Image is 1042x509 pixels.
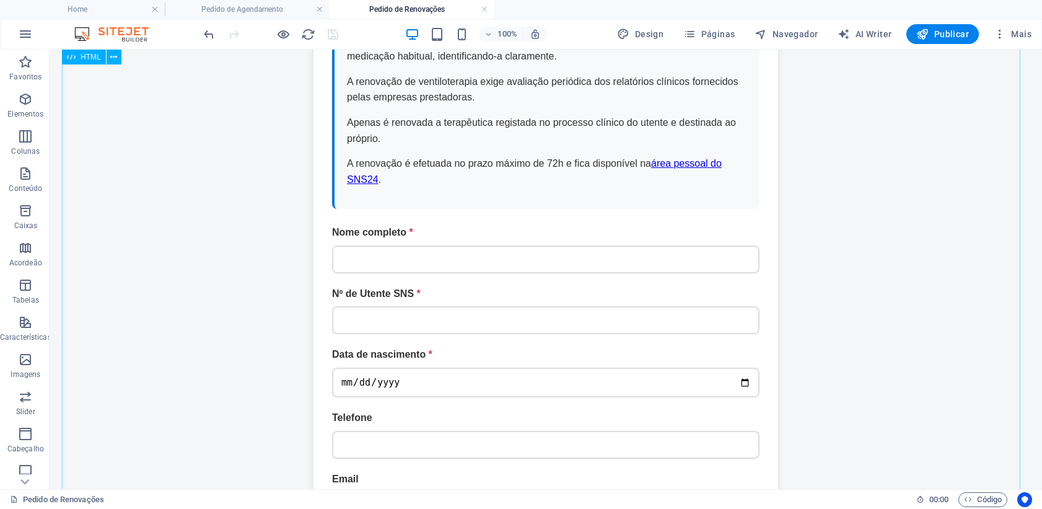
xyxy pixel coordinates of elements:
[750,24,823,44] button: Navegador
[202,27,216,42] i: Desfazer: Alterar HTML (Ctrl+Z)
[833,24,896,44] button: AI Writer
[838,28,891,40] span: AI Writer
[938,495,940,504] span: :
[7,444,44,454] p: Cabeçalho
[755,28,818,40] span: Navegador
[9,184,42,193] p: Conteúdo
[994,28,1031,40] span: Mais
[497,27,517,42] h6: 100%
[71,27,164,42] img: Editor Logo
[958,492,1007,507] button: Código
[916,492,949,507] h6: Tempo de sessão
[479,27,523,42] button: 100%
[301,27,315,42] i: Recarregar página
[7,109,43,119] p: Elementos
[165,2,330,16] h4: Pedido de Agendamento
[678,24,740,44] button: Páginas
[10,492,104,507] a: Clique para cancelar a seleção. Clique duas vezes para abrir as Páginas
[11,370,40,379] p: Imagens
[964,492,1002,507] span: Código
[300,27,315,42] button: reload
[929,492,948,507] span: 00 00
[916,28,969,40] span: Publicar
[612,24,668,44] button: Design
[330,2,494,16] h4: Pedido de Renovações
[1017,492,1032,507] button: Usercentrics
[14,221,38,231] p: Caixas
[9,72,42,82] p: Favoritos
[12,295,39,305] p: Tabelas
[617,28,663,40] span: Design
[530,29,541,40] i: Ao redimensionar, ajusta automaticamente o nível de zoom para caber no dispositivo escolhido.
[683,28,735,40] span: Páginas
[989,24,1036,44] button: Mais
[81,53,101,61] span: HTML
[11,146,40,156] p: Colunas
[201,27,216,42] button: undo
[16,407,35,417] p: Slider
[9,258,42,268] p: Acordeão
[906,24,979,44] button: Publicar
[276,27,291,42] button: Clique aqui para sair do modo de visualização e continuar editando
